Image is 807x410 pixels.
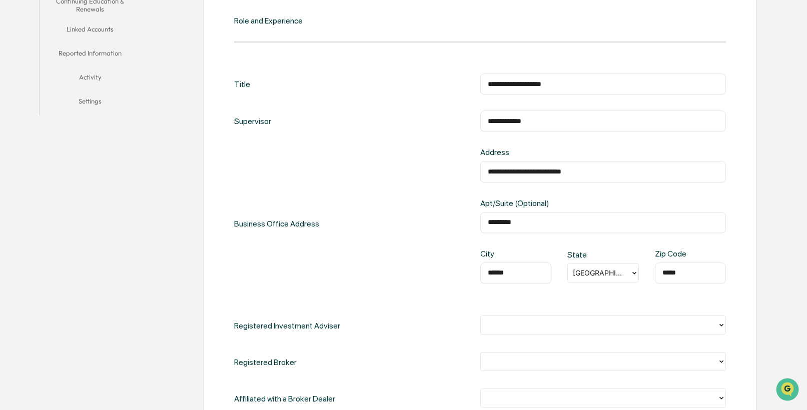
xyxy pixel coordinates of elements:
[234,16,303,25] div: Role and Experience
[34,76,164,86] div: Start new chat
[100,169,121,177] span: Pylon
[83,126,124,136] span: Attestations
[20,126,65,136] span: Preclearance
[234,388,335,409] div: Affiliated with a Broker Dealer
[480,147,591,157] div: Address
[10,21,182,37] p: How can we help?
[40,19,141,43] button: Linked Accounts
[6,122,69,140] a: 🖐️Preclearance
[234,73,250,94] div: Title
[40,67,141,91] button: Activity
[69,122,128,140] a: 🗄️Attestations
[775,377,802,404] iframe: Open customer support
[40,43,141,67] button: Reported Information
[567,250,599,259] div: State
[480,249,512,258] div: City
[10,127,18,135] div: 🖐️
[234,352,297,372] div: Registered Broker
[10,146,18,154] div: 🔎
[655,249,687,258] div: Zip Code
[480,198,591,208] div: Apt/Suite (Optional)
[34,86,127,94] div: We're available if you need us!
[40,91,141,115] button: Settings
[234,110,271,131] div: Supervisor
[234,315,340,336] div: Registered Investment Adviser
[10,76,28,94] img: 1746055101610-c473b297-6a78-478c-a979-82029cc54cd1
[71,169,121,177] a: Powered byPylon
[170,79,182,91] button: Start new chat
[73,127,81,135] div: 🗄️
[234,147,319,299] div: Business Office Address
[20,145,63,155] span: Data Lookup
[6,141,67,159] a: 🔎Data Lookup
